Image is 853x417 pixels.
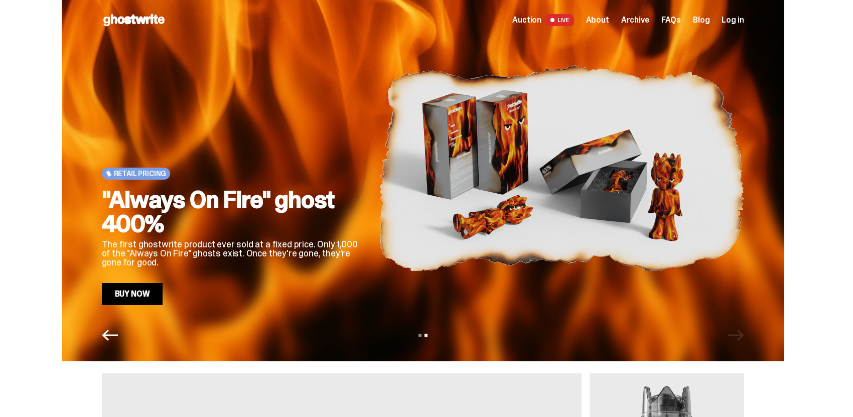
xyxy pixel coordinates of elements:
[102,240,363,267] p: The first ghostwrite product ever sold at a fixed price. Only 1,000 of the "Always On Fire" ghost...
[512,16,541,24] span: Auction
[586,16,609,24] a: About
[693,16,709,24] a: Blog
[661,16,681,24] a: FAQs
[102,188,363,236] h2: "Always On Fire" ghost 400%
[722,16,744,24] a: Log in
[545,14,574,26] span: LIVE
[418,334,421,337] button: View slide 1
[379,31,744,305] img: "Always On Fire" ghost 400%
[102,283,163,305] a: Buy Now
[621,16,649,24] a: Archive
[424,334,428,337] button: View slide 2
[114,170,167,178] span: Retail Pricing
[102,327,118,343] button: Previous
[512,14,574,26] a: Auction LIVE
